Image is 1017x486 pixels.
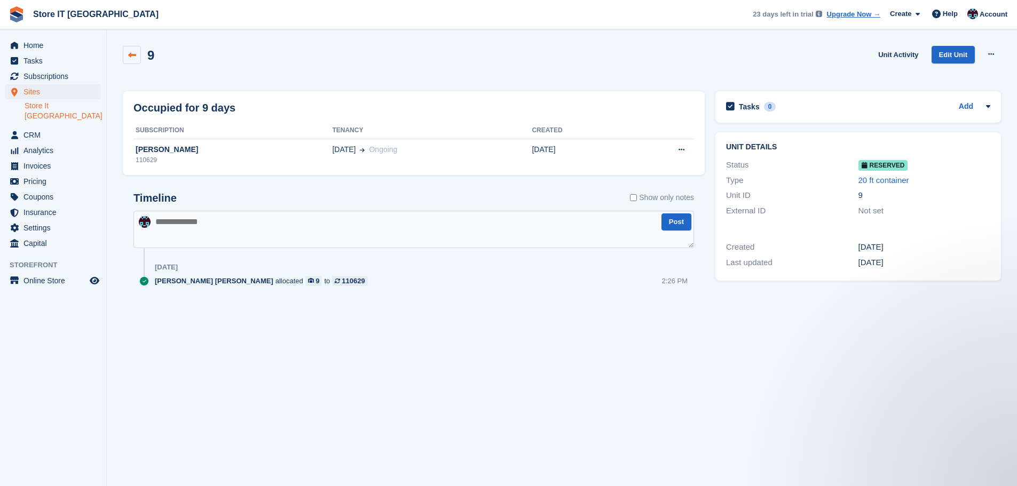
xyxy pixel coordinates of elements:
[816,11,822,17] img: icon-info-grey-7440780725fd019a000dd9b08b2336e03edf1995a4989e88bcd33f0948082b44.svg
[155,276,273,286] span: [PERSON_NAME] [PERSON_NAME]
[5,189,101,204] a: menu
[858,257,990,269] div: [DATE]
[5,220,101,235] a: menu
[980,9,1007,20] span: Account
[23,128,88,142] span: CRM
[874,46,923,63] a: Unit Activity
[23,69,88,84] span: Subscriptions
[858,160,908,171] span: Reserved
[23,273,88,288] span: Online Store
[23,38,88,53] span: Home
[5,174,101,189] a: menu
[23,220,88,235] span: Settings
[5,273,101,288] a: menu
[5,128,101,142] a: menu
[23,84,88,99] span: Sites
[23,53,88,68] span: Tasks
[5,236,101,251] a: menu
[155,263,178,272] div: [DATE]
[890,9,911,19] span: Create
[5,158,101,173] a: menu
[726,159,858,171] div: Status
[23,143,88,158] span: Analytics
[342,276,365,286] div: 110629
[739,102,760,111] h2: Tasks
[88,274,101,287] a: Preview store
[726,189,858,202] div: Unit ID
[5,38,101,53] a: menu
[133,122,332,139] th: Subscription
[316,276,319,286] div: 9
[858,205,990,217] div: Not set
[943,9,958,19] span: Help
[967,9,978,19] img: James Campbell Adamson
[858,241,990,253] div: [DATE]
[147,48,154,62] h2: 9
[959,101,973,113] a: Add
[139,216,151,228] img: James Campbell Adamson
[5,205,101,220] a: menu
[726,143,990,152] h2: Unit details
[10,260,106,270] span: Storefront
[5,84,101,99] a: menu
[726,174,858,187] div: Type
[23,174,88,189] span: Pricing
[532,122,625,139] th: Created
[5,143,101,158] a: menu
[5,69,101,84] a: menu
[133,100,235,116] h2: Occupied for 9 days
[753,9,813,20] span: 23 days left in trial
[305,276,322,286] a: 9
[155,276,373,286] div: allocated to
[827,9,880,20] a: Upgrade Now →
[932,46,975,63] a: Edit Unit
[133,192,177,204] h2: Timeline
[726,205,858,217] div: External ID
[661,213,691,231] button: Post
[369,145,397,154] span: Ongoing
[726,241,858,253] div: Created
[858,176,909,185] a: 20 ft container
[23,236,88,251] span: Capital
[5,53,101,68] a: menu
[726,257,858,269] div: Last updated
[858,189,990,202] div: 9
[133,155,332,165] div: 110629
[29,5,163,23] a: Store IT [GEOGRAPHIC_DATA]
[23,158,88,173] span: Invoices
[532,139,625,171] td: [DATE]
[332,276,367,286] a: 110629
[25,101,101,121] a: Store It [GEOGRAPHIC_DATA]
[23,205,88,220] span: Insurance
[332,144,356,155] span: [DATE]
[630,192,637,203] input: Show only notes
[133,144,332,155] div: [PERSON_NAME]
[23,189,88,204] span: Coupons
[332,122,532,139] th: Tenancy
[764,102,776,111] div: 0
[9,6,25,22] img: stora-icon-8386f47178a22dfd0bd8f6a31ec36ba5ce8667c1dd55bd0f319d3a0aa187defe.svg
[662,276,688,286] div: 2:26 PM
[630,192,694,203] label: Show only notes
